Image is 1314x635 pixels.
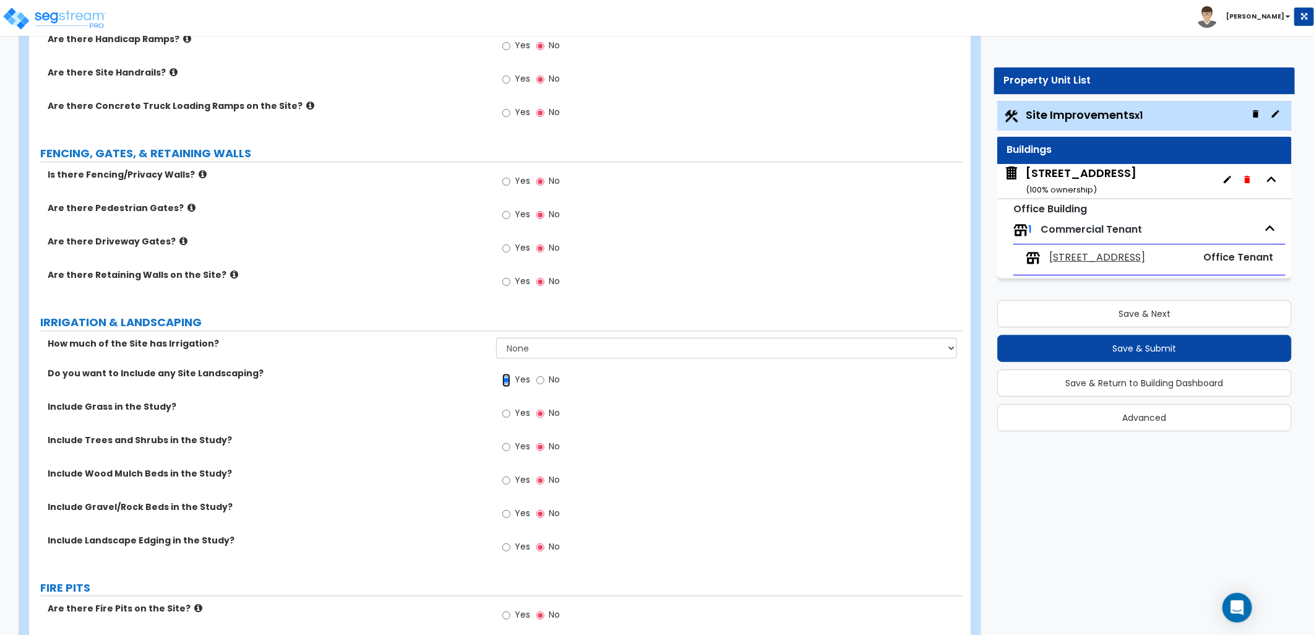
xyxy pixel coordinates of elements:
span: 100 South 4th St [1003,165,1136,197]
input: No [536,441,544,454]
span: Yes [515,407,530,420]
input: No [536,275,544,289]
span: Yes [515,609,530,621]
div: [STREET_ADDRESS] [1026,165,1136,197]
span: No [549,374,560,386]
div: Buildings [1007,143,1282,157]
input: No [536,541,544,555]
label: Are there Handicap Ramps? [48,33,487,46]
small: Office Building [1013,202,1087,216]
label: Are there Driveway Gates? [48,236,487,248]
button: Save & Return to Building Dashboard [997,369,1292,397]
input: No [536,40,544,53]
input: Yes [502,374,510,387]
input: Yes [502,541,510,555]
label: FENCING, GATES, & RETAINING WALLS [40,146,963,162]
img: building.svg [1003,165,1020,181]
input: Yes [502,242,510,256]
img: avatar.png [1196,6,1218,28]
input: No [536,73,544,87]
input: Yes [502,275,510,289]
i: click for more info! [183,35,191,44]
span: No [549,609,560,621]
input: No [536,474,544,488]
span: No [549,275,560,288]
input: No [536,209,544,222]
i: click for more info! [230,270,238,280]
label: Are there Site Handrails? [48,67,487,79]
span: Office Tenant [1203,250,1273,264]
input: No [536,609,544,623]
input: Yes [502,441,510,454]
input: No [536,508,544,521]
button: Advanced [997,404,1292,431]
label: How much of the Site has Irrigation? [48,338,487,350]
label: Include Landscape Edging in the Study? [48,535,487,547]
span: Yes [515,374,530,386]
span: Yes [515,474,530,486]
input: Yes [502,175,510,189]
span: Yes [515,508,530,520]
span: No [549,508,560,520]
div: Property Unit List [1003,74,1286,88]
span: Yes [515,242,530,254]
span: No [549,242,560,254]
span: Yes [515,40,530,52]
input: No [536,374,544,387]
span: No [549,209,560,221]
span: 1 [1028,222,1032,236]
input: Yes [502,609,510,623]
span: No [549,106,560,119]
button: Save & Submit [997,335,1292,362]
input: Yes [502,474,510,488]
div: Open Intercom Messenger [1222,593,1252,623]
label: Are there Retaining Walls on the Site? [48,269,487,282]
input: Yes [502,407,510,421]
i: click for more info! [187,204,195,213]
button: Save & Next [997,300,1292,327]
i: click for more info! [194,604,202,613]
label: Include Trees and Shrubs in the Study? [48,434,487,447]
input: No [536,242,544,256]
img: tenants.png [1026,251,1041,266]
input: No [536,407,544,421]
span: No [549,541,560,553]
input: Yes [502,209,510,222]
label: IRRIGATION & LANDSCAPING [40,315,963,331]
img: tenants.png [1013,223,1028,238]
span: Yes [515,106,530,119]
label: Are there Pedestrian Gates? [48,202,487,215]
input: No [536,106,544,120]
i: click for more info! [179,237,187,246]
input: Yes [502,73,510,87]
label: Do you want to Include any Site Landscaping? [48,368,487,380]
i: click for more info! [199,170,207,179]
span: Yes [515,441,530,453]
small: ( 100 % ownership) [1026,184,1097,196]
span: 100 South 4th St [1049,251,1145,265]
label: Include Wood Mulch Beds in the Study? [48,468,487,480]
i: click for more info! [170,68,178,77]
span: No [549,441,560,453]
input: Yes [502,508,510,521]
input: Yes [502,40,510,53]
span: Yes [515,541,530,553]
input: No [536,175,544,189]
span: Yes [515,275,530,288]
span: No [549,73,560,85]
span: Site Improvements [1026,107,1143,123]
span: Yes [515,175,530,188]
label: Include Grass in the Study? [48,401,487,413]
span: Commercial Tenant [1041,222,1142,236]
img: Construction.png [1003,108,1020,124]
span: No [549,40,560,52]
input: Yes [502,106,510,120]
span: No [549,407,560,420]
label: Is there Fencing/Privacy Walls? [48,169,487,181]
img: logo_pro_r.png [2,6,107,31]
label: Are there Concrete Truck Loading Ramps on the Site? [48,100,487,113]
label: Are there Fire Pits on the Site? [48,603,487,615]
i: click for more info! [306,102,314,111]
label: Include Gravel/Rock Beds in the Study? [48,501,487,514]
span: Yes [515,209,530,221]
